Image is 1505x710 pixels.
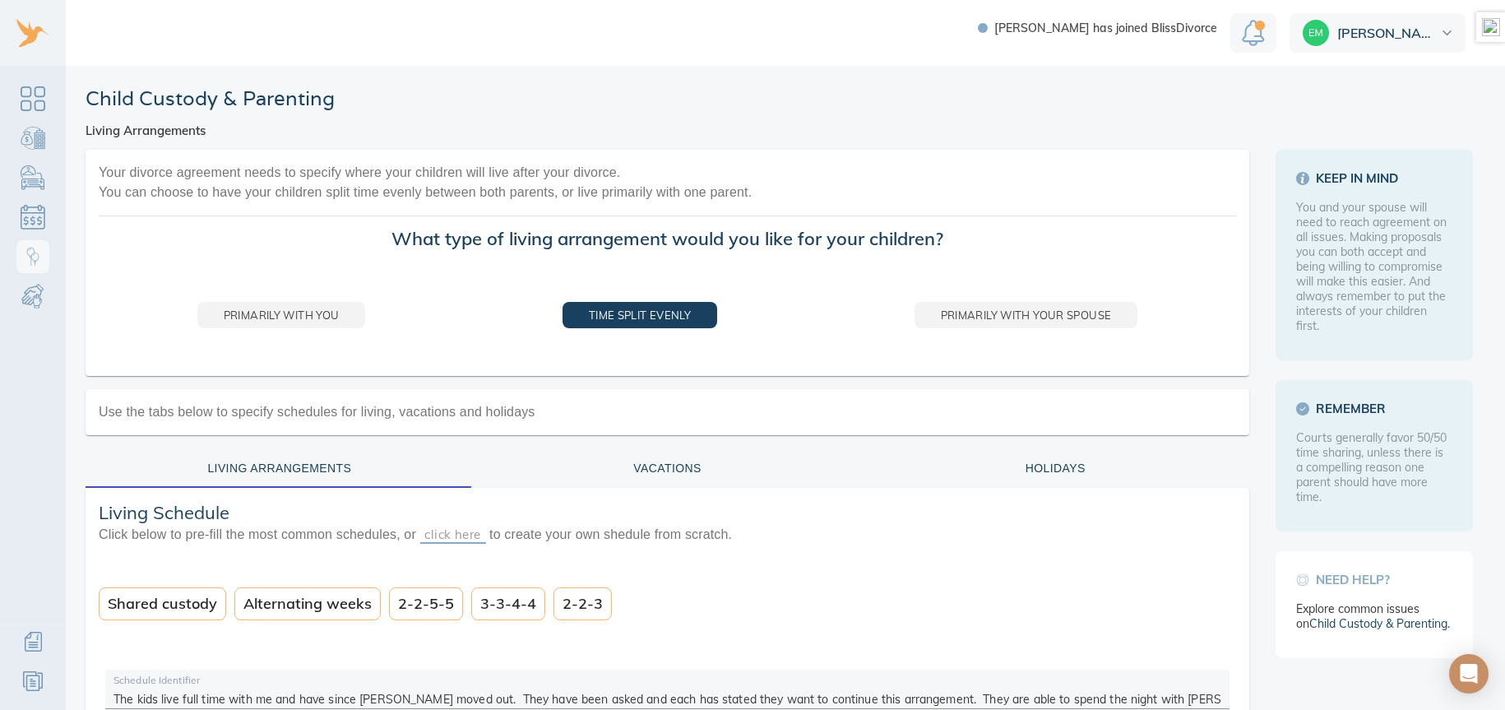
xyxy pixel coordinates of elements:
span: Time split evenly [589,306,691,325]
div: 3-3-4-4 [471,587,545,620]
div: Holidays [871,458,1239,479]
img: Notification [1242,20,1265,46]
button: Primarily with your spouse [915,302,1138,328]
span: Keep in mind [1296,170,1452,187]
a: Debts & Obligations [16,201,49,234]
a: Resources [16,665,49,698]
span: Use the tabs below to specify schedules for living, vacations and holidays [99,402,1236,422]
div: Alternating weeks [234,587,381,620]
span: Primarily with you [224,306,340,325]
div: 2-2-3 [553,587,612,620]
span: Primarily with your spouse [941,306,1112,325]
div: Living Arrangements [95,458,464,479]
a: Dashboard [16,82,49,115]
div: You and your spouse will need to reach agreement on all issues. Making proposals you can both acc... [1296,200,1452,333]
h3: Living Arrangements [86,124,335,137]
div: Courts generally favor 50/50 time sharing, unless there is a compelling reason one parent should ... [1296,430,1452,504]
button: Primarily with you [197,302,366,328]
span: Living Schedule [99,501,1236,525]
button: Time split evenly [563,302,717,328]
span: click here [420,524,486,545]
span: Click below to pre-fill the most common schedules, or to create your own shedule from scratch. [99,525,1236,545]
div: 2-2-5-5 [389,587,463,620]
img: dropdown.svg [1442,30,1452,35]
div: Open Intercom Messenger [1449,654,1489,694]
div: What type of living arrangement would you like for your children? [86,216,1249,261]
a: Additional Information [16,625,49,658]
h1: Child Custody & Parenting [86,86,335,111]
span: Need help? [1296,572,1452,588]
span: [PERSON_NAME] has joined BlissDivorce [994,22,1217,34]
span: Your divorce agreement needs to specify where your children will live after your divorce. You can... [99,163,1236,202]
div: Vacations [484,458,852,479]
a: Bank Accounts & Investments [16,122,49,155]
label: Schedule Identifier [113,675,200,685]
div: Shared custody [99,587,226,620]
span: Remember [1296,401,1452,417]
a: Personal Possessions [16,161,49,194]
div: Explore common issues on . [1296,601,1452,631]
a: Child Custody & Parenting [16,240,49,273]
a: Child Custody & Parenting [1309,616,1447,631]
button: click here [420,527,486,544]
a: Child & Spousal Support [16,280,49,313]
img: dff2eac32212206a637384c23735ece3 [1303,20,1329,46]
span: [PERSON_NAME] [1337,26,1438,39]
